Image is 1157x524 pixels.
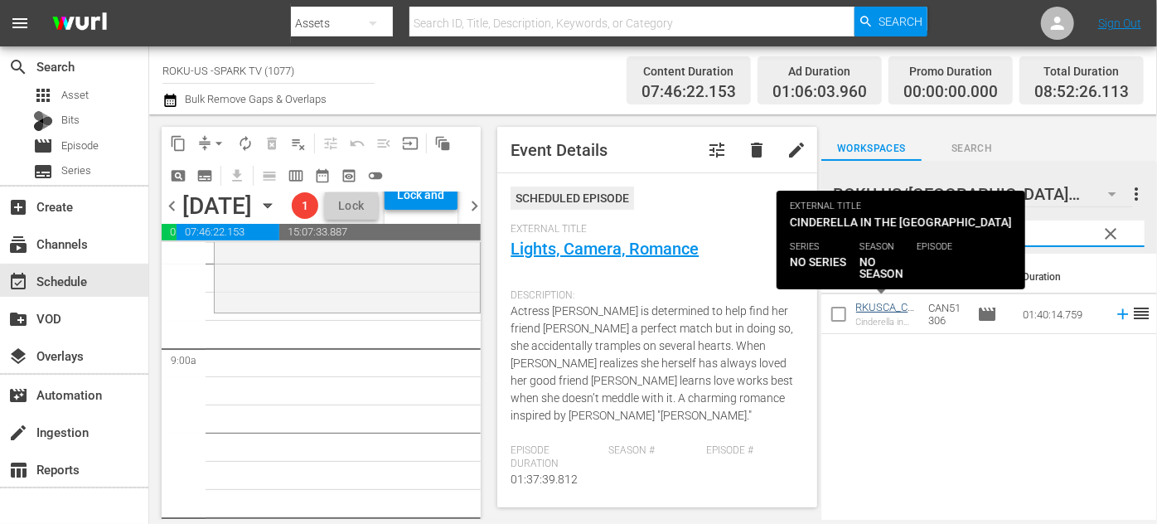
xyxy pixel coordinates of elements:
span: 1 [292,199,318,212]
span: Schedule [8,272,28,292]
span: compress [196,135,213,152]
div: Content Duration [641,60,736,83]
span: reorder [1132,303,1152,323]
span: Week Calendar View [283,163,309,189]
span: Episode [61,138,99,154]
button: more_vert [1127,174,1147,214]
div: Scheduled Episode [511,187,634,210]
span: Create Series Block [191,163,218,189]
button: Search [854,7,927,36]
span: 01:37:39.812 [511,473,578,486]
span: Channels [8,235,28,255]
td: CAN51306 [922,294,971,334]
span: Episode Duration [511,444,600,471]
span: Revert to Primary Episode [344,130,370,157]
span: Episode [33,136,53,156]
span: Episode [977,304,997,324]
span: Copy Lineup [165,130,191,157]
span: Workspaces [821,140,922,158]
div: Bits [33,111,53,131]
span: Update Metadata from Key Asset [397,130,424,157]
span: pageview_outlined [170,167,186,184]
span: content_copy [170,135,186,152]
span: Remove Gaps & Overlaps [191,130,232,157]
div: ROKU US/[GEOGRAPHIC_DATA] [834,171,1132,217]
span: Day Calendar View [250,159,283,192]
span: 01:06:03.960 [772,83,867,102]
span: Create [8,197,28,217]
span: Bulk Remove Gaps & Overlaps [182,93,327,105]
span: Asset [61,87,89,104]
span: chevron_right [464,196,485,216]
th: Duration [1013,254,1112,300]
span: Actress [PERSON_NAME] is determined to help find her friend [PERSON_NAME] a perfect match but in ... [511,304,793,422]
span: toggle_off [367,167,384,184]
span: autorenew_outlined [237,135,254,152]
span: more_vert [1127,184,1147,204]
button: tune [698,130,738,170]
div: Ad Duration [772,60,867,83]
td: 01:40:14.759 [1016,294,1107,334]
span: Create Search Block [165,163,191,189]
span: Ingestion [8,423,28,443]
span: input [402,135,419,152]
span: Search [879,7,922,36]
span: Automation [8,386,28,405]
div: Total Duration [1034,60,1129,83]
span: Fill episodes with ad slates [370,130,397,157]
span: Search [922,140,1023,158]
button: delete [738,130,777,170]
span: 08:52:26.113 [1034,83,1129,102]
button: Lock and Publish [385,180,457,210]
span: Description: [511,289,795,303]
span: Season # [608,444,698,458]
span: Lock [332,197,371,215]
th: Ext. ID [917,254,966,300]
span: subtitles_outlined [196,167,213,184]
button: Lock [325,192,378,220]
span: Refresh All Search Blocks [424,127,456,159]
span: playlist_remove_outlined [290,135,307,152]
span: calendar_view_week_outlined [288,167,304,184]
span: Episode # [706,444,796,458]
span: 07:46:22.153 [641,83,736,102]
span: Clear Lineup [285,130,312,157]
span: edit [787,140,807,160]
span: Asset [33,85,53,105]
span: Reports [8,460,28,480]
div: [DATE] [182,192,252,220]
a: Lights, Camera, Romance [511,239,699,259]
button: clear [1097,220,1124,246]
span: Loop Content [232,130,259,157]
a: RKUSCA_CinderellaInTheCaribbean [856,301,915,338]
span: Select an event to delete [259,130,285,157]
a: Sign Out [1098,17,1141,30]
span: menu [10,13,30,33]
span: Download as CSV [218,159,250,192]
div: Cinderella in the [GEOGRAPHIC_DATA] [856,317,916,327]
span: Series [33,162,53,182]
span: 07:46:22.153 [177,224,280,240]
span: Overlays [8,347,28,366]
button: edit [777,130,817,170]
span: chevron_left [162,196,182,216]
span: delete [748,140,767,160]
div: Promo Duration [903,60,998,83]
span: Search [8,57,28,77]
img: ans4CAIJ8jUAAAAAAAAAAAAAAAAAAAAAAAAgQb4GAAAAAAAAAAAAAAAAAAAAAAAAJMjXAAAAAAAAAAAAAAAAAAAAAAAAgAT5G... [40,4,119,43]
span: 01:06:03.960 [162,224,177,240]
span: Bits [61,112,80,129]
span: clear [1101,224,1121,244]
span: date_range_outlined [314,167,331,184]
span: 00:00:00.000 [903,83,998,102]
th: Type [967,254,1013,300]
span: auto_awesome_motion_outlined [434,135,451,152]
span: Customize Event [708,140,728,160]
span: Event Details [511,140,608,160]
span: Series [61,163,91,179]
span: arrow_drop_down [211,135,227,152]
div: Lock and Publish [393,180,449,210]
svg: Add to Schedule [1114,305,1132,323]
span: External Title [511,223,795,236]
span: VOD [8,309,28,329]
